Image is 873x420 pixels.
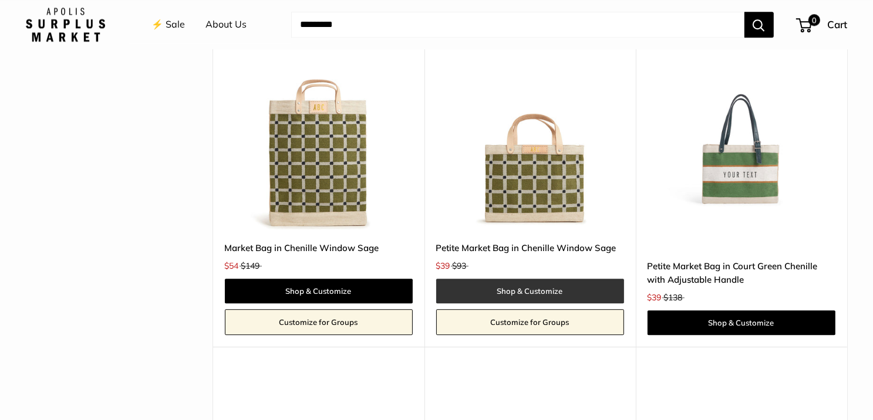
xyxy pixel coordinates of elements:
[225,42,413,229] img: Market Bag in Chenille Window Sage
[648,42,835,229] img: description_Our very first Chenille-Jute Market bag
[225,241,413,255] a: Market Bag in Chenille Window Sage
[225,279,413,303] a: Shop & Customize
[152,16,186,33] a: ⚡️ Sale
[225,260,239,271] span: $54
[453,260,467,271] span: $93
[206,16,247,33] a: About Us
[648,310,835,335] a: Shop & Customize
[26,8,105,42] img: Apolis: Surplus Market
[828,18,848,31] span: Cart
[797,15,848,34] a: 0 Cart
[291,12,744,38] input: Search...
[664,292,683,303] span: $138
[241,260,260,271] span: $149
[225,309,413,335] a: Customize for Groups
[436,241,624,255] a: Petite Market Bag in Chenille Window Sage
[436,42,624,229] a: Petite Market Bag in Chenille Window SagePetite Market Bag in Chenille Window Sage
[648,292,662,303] span: $39
[436,260,450,271] span: $39
[436,42,624,229] img: Petite Market Bag in Chenille Window Sage
[648,42,835,229] a: description_Our very first Chenille-Jute Market bagdescription_Adjustable Handles for whatever mo...
[808,14,820,26] span: 0
[225,42,413,229] a: Market Bag in Chenille Window SageMarket Bag in Chenille Window Sage
[744,12,774,38] button: Search
[648,259,835,287] a: Petite Market Bag in Court Green Chenille with Adjustable Handle
[436,279,624,303] a: Shop & Customize
[436,309,624,335] a: Customize for Groups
